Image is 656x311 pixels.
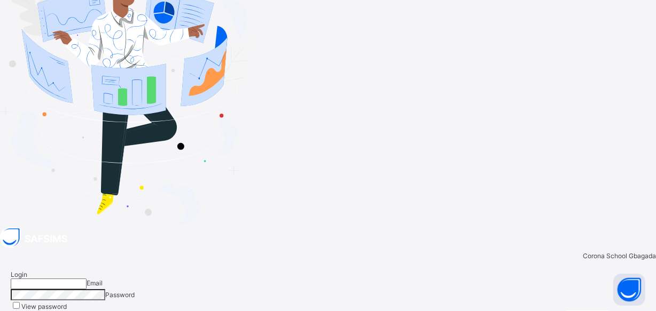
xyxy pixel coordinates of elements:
[105,291,135,299] span: Password
[11,270,27,278] span: Login
[583,252,656,260] span: Corona School Gbagada
[613,274,645,306] button: Open asap
[87,279,103,287] span: Email
[21,302,67,310] label: View password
